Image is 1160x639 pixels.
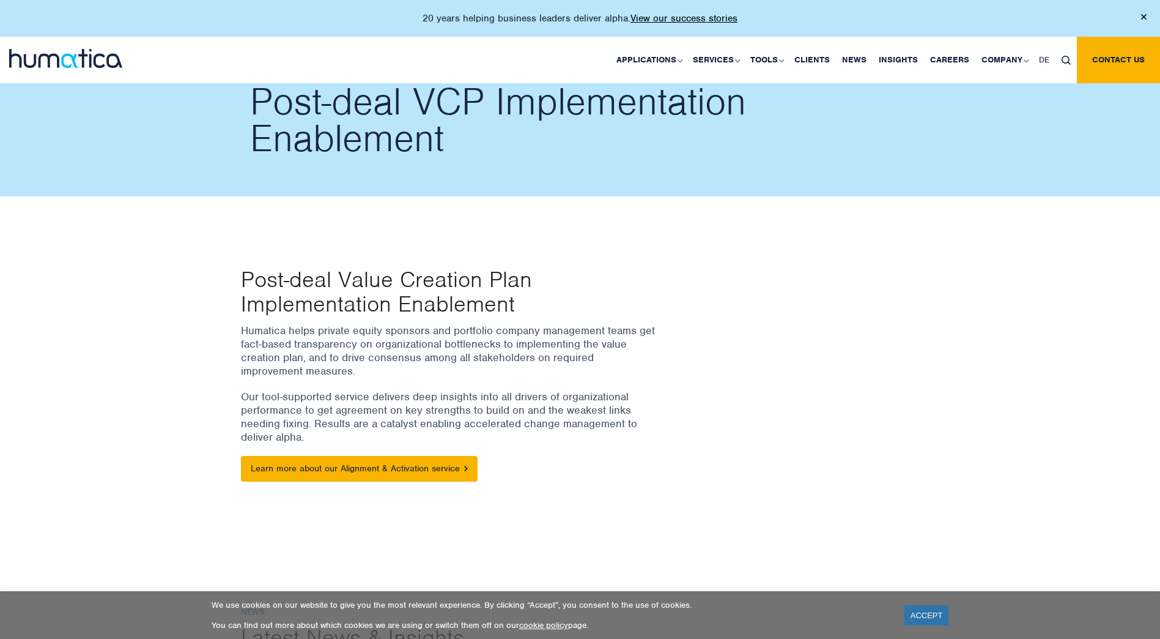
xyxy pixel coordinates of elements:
a: Contact us [1077,37,1160,83]
img: logo [9,49,122,68]
a: DE [1033,37,1055,83]
a: Company [975,37,1033,83]
a: Services [687,37,744,83]
p: Post-deal Value Creation Plan Implementation Enablement [241,267,610,316]
a: Applications [610,37,687,83]
p: 20 years helping business leaders deliver alpha. [423,12,737,24]
a: Clients [788,37,836,83]
a: View our success stories [630,12,737,24]
a: News [836,37,873,83]
span: DE [1039,54,1049,65]
p: Humatica helps private equity sponsors and portfolio company management teams get fact-based tran... [241,324,657,378]
img: search_icon [1062,56,1071,65]
p: Our tool-supported service delivers deep insights into all drivers of organizational performance ... [241,390,657,444]
a: Learn more about our Alignment & Activation service [241,456,478,482]
p: We use cookies on our website to give you the most relevant experience. By clicking “Accept”, you... [212,600,889,610]
h2: Post-deal VCP Implementation Enablement [250,83,929,157]
a: ACCEPT [904,605,949,626]
a: cookie policy [519,620,568,630]
a: Careers [924,37,975,83]
p: You can find out more about which cookies we are using or switch them off on our page. [212,620,889,630]
a: Insights [873,37,924,83]
a: Tools [744,37,788,83]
